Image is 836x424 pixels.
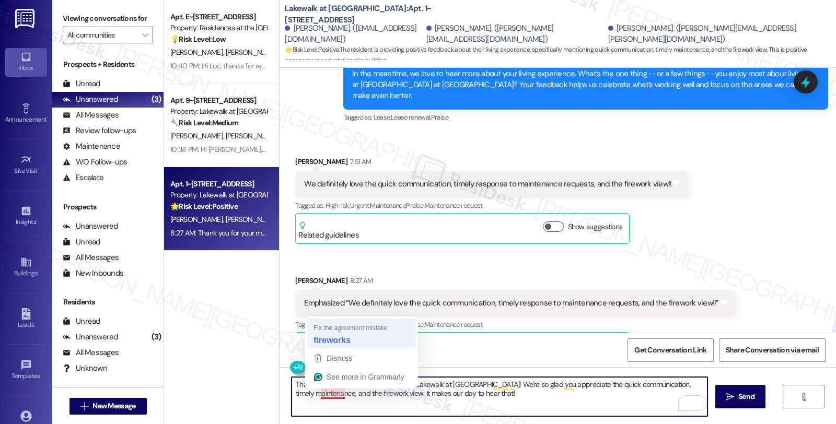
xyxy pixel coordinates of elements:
[226,131,278,140] span: [PERSON_NAME]
[5,305,47,333] a: Leads
[350,201,370,210] span: Urgent ,
[63,268,123,279] div: New Inbounds
[285,44,836,67] span: : The resident is providing positive feedback about their living experience, specifically mention...
[63,110,119,121] div: All Messages
[63,78,100,89] div: Unread
[226,48,278,57] span: [PERSON_NAME]
[170,131,226,140] span: [PERSON_NAME]
[374,113,391,122] span: Lease ,
[285,3,494,26] b: Lakewalk at [GEOGRAPHIC_DATA]: Apt. 1~[STREET_ADDRESS]
[295,275,735,290] div: [PERSON_NAME]
[67,27,136,43] input: All communities
[170,34,226,44] strong: 💡 Risk Level: Low
[719,338,826,362] button: Share Conversation via email
[63,10,153,27] label: Viewing conversations for
[800,393,808,401] i: 
[226,215,281,224] span: [PERSON_NAME]
[170,118,238,127] strong: 🔧 Risk Level: Medium
[295,317,735,332] div: Tagged as:
[170,228,782,238] div: 8:27 AM: Thank you for your message. Our offices are currently closed, but we will contact you wh...
[63,237,100,248] div: Unread
[298,221,359,241] div: Related guidelines
[326,201,350,210] span: High risk ,
[69,398,147,415] button: New Message
[424,320,483,329] span: Maintenance request
[738,391,754,402] span: Send
[608,23,828,45] div: [PERSON_NAME]. ([PERSON_NAME][EMAIL_ADDRESS][PERSON_NAME][DOMAIN_NAME])
[63,332,118,343] div: Unanswered
[170,202,238,211] strong: 🌟 Risk Level: Positive
[36,217,38,224] span: •
[63,347,119,358] div: All Messages
[170,179,267,190] div: Apt. 1~[STREET_ADDRESS]
[170,95,267,106] div: Apt. 9~[STREET_ADDRESS]
[628,338,713,362] button: Get Conversation Link
[292,377,707,416] textarea: To enrich screen reader interactions, please activate Accessibility in Grammarly extension settings
[406,201,424,210] span: Praise ,
[5,202,47,230] a: Insights •
[63,316,100,327] div: Unread
[38,166,39,173] span: •
[63,363,107,374] div: Unknown
[343,110,828,125] div: Tagged as:
[170,11,267,22] div: Apt. E~[STREET_ADDRESS]
[5,48,47,76] a: Inbox
[170,215,226,224] span: [PERSON_NAME]
[47,114,48,122] span: •
[424,201,483,210] span: Maintenance request
[52,297,164,308] div: Residents
[52,59,164,70] div: Prospects + Residents
[568,221,623,232] label: Show suggestions
[63,157,127,168] div: WO Follow-ups
[170,190,267,201] div: Property: Lakewalk at [GEOGRAPHIC_DATA]
[304,179,671,190] div: We definitely love the quick communication, timely response to maintenance requests, and the fire...
[426,23,606,45] div: [PERSON_NAME]. ([PERSON_NAME][EMAIL_ADDRESS][DOMAIN_NAME])
[295,198,688,213] div: Tagged as:
[63,221,118,232] div: Unanswered
[285,23,423,45] div: [PERSON_NAME]. ([EMAIL_ADDRESS][DOMAIN_NAME])
[5,253,47,281] a: Buildings
[63,252,119,263] div: All Messages
[370,201,406,210] span: Maintenance ,
[63,141,120,152] div: Maintenance
[63,94,118,105] div: Unanswered
[15,9,37,28] img: ResiDesk Logo
[170,22,267,33] div: Property: Residences at the [GEOGRAPHIC_DATA]
[149,329,164,345] div: (3)
[40,371,42,378] span: •
[52,202,164,213] div: Prospects
[726,345,819,356] span: Share Conversation via email
[170,106,267,117] div: Property: Lakewalk at [GEOGRAPHIC_DATA]
[5,151,47,179] a: Site Visit •
[304,298,718,309] div: Emphasized “We definitely love the quick communication, timely response to maintenance requests, ...
[92,401,135,411] span: New Message
[5,356,47,384] a: Templates •
[726,393,734,401] i: 
[634,345,706,356] span: Get Conversation Link
[170,48,226,57] span: [PERSON_NAME]
[347,156,371,167] div: 7:51 AM
[391,113,431,122] span: Lease renewal ,
[63,172,103,183] div: Escalate
[142,31,148,39] i: 
[347,275,373,286] div: 8:27 AM
[285,45,339,54] strong: 🌟 Risk Level: Positive
[63,125,136,136] div: Review follow-ups
[80,402,88,410] i: 
[295,156,688,171] div: [PERSON_NAME]
[352,34,811,102] div: Hey [PERSON_NAME], that's great news! We're so happy you're planning to renew your lease at [GEOG...
[431,113,448,122] span: Praise
[149,91,164,108] div: (3)
[715,385,766,408] button: Send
